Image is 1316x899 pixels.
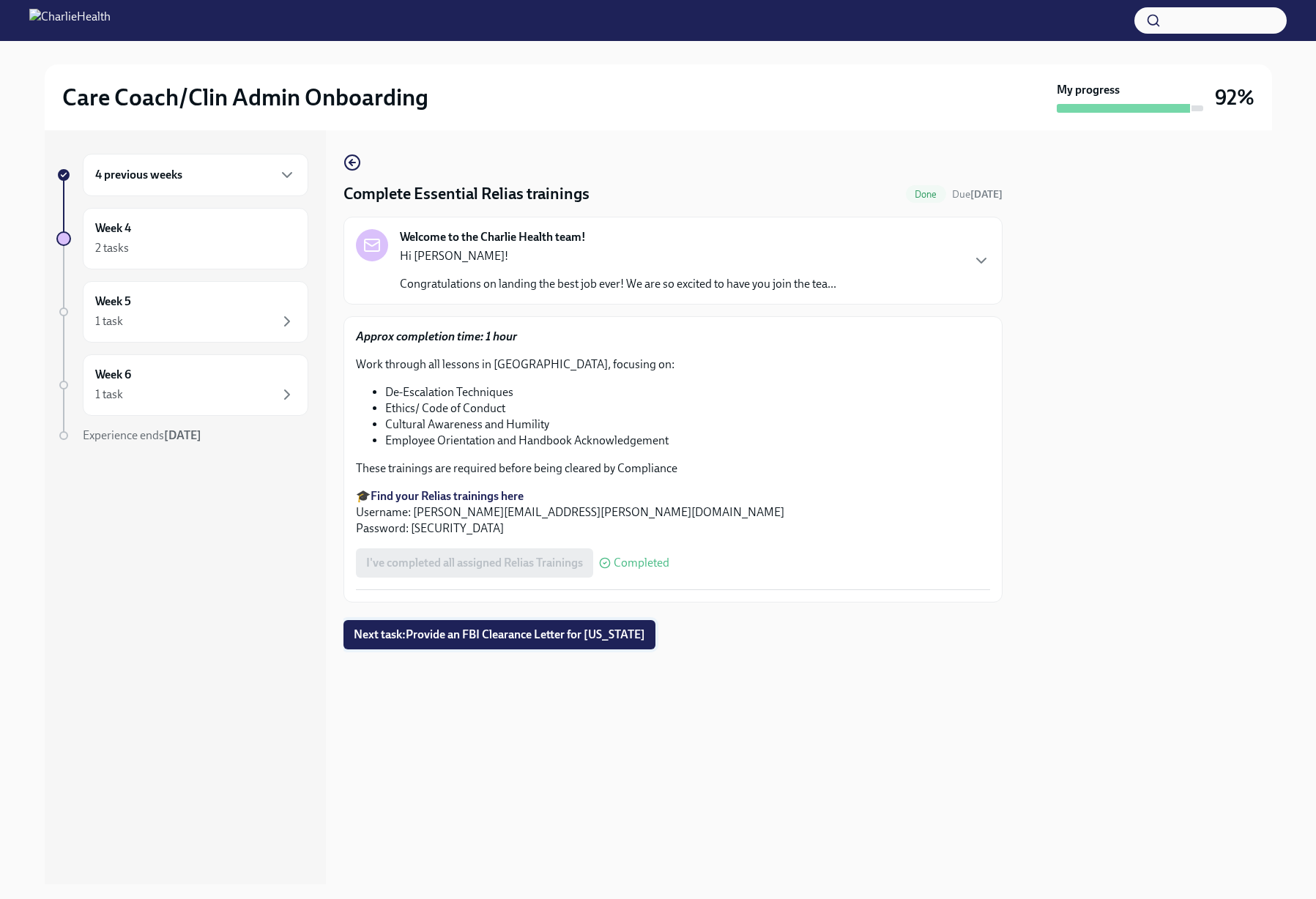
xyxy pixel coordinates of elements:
li: Cultural Awareness and Humility [385,417,990,433]
strong: Welcome to the Charlie Health team! [400,229,586,245]
a: Week 51 task [56,281,308,343]
a: Find your Relias trainings here [371,489,524,503]
div: 2 tasks [95,240,129,256]
h6: 4 previous weeks [95,167,182,183]
p: These trainings are required before being cleared by Compliance [356,460,990,477]
p: 🎓 Username: [PERSON_NAME][EMAIL_ADDRESS][PERSON_NAME][DOMAIN_NAME] Password: [SECURITY_DATA] [356,488,990,537]
a: Week 61 task [56,354,308,416]
strong: My progress [1057,82,1120,98]
span: Due [952,188,1003,201]
li: De-Escalation Techniques [385,384,990,400]
h6: Week 5 [95,294,131,310]
span: August 8th, 2025 10:00 [952,187,1003,201]
a: Week 42 tasks [56,208,308,269]
div: 1 task [95,313,123,329]
p: Work through all lessons in [GEOGRAPHIC_DATA], focusing on: [356,357,990,373]
img: CharlieHealth [29,9,111,32]
strong: [DATE] [970,188,1003,201]
div: 1 task [95,387,123,403]
span: Next task : Provide an FBI Clearance Letter for [US_STATE] [354,627,645,642]
button: Next task:Provide an FBI Clearance Letter for [US_STATE] [343,620,655,649]
span: Completed [614,557,669,569]
div: 4 previous weeks [83,154,308,196]
h2: Care Coach/Clin Admin Onboarding [62,83,428,112]
h3: 92% [1215,84,1254,111]
h4: Complete Essential Relias trainings [343,183,590,205]
li: Employee Orientation and Handbook Acknowledgement [385,433,990,449]
strong: [DATE] [164,428,201,442]
p: Hi [PERSON_NAME]! [400,248,836,264]
strong: Approx completion time: 1 hour [356,329,517,343]
p: Congratulations on landing the best job ever! We are so excited to have you join the tea... [400,276,836,292]
span: Done [906,189,946,200]
h6: Week 6 [95,367,131,383]
span: Experience ends [83,428,201,442]
h6: Week 4 [95,220,131,236]
li: Ethics/ Code of Conduct [385,400,990,417]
